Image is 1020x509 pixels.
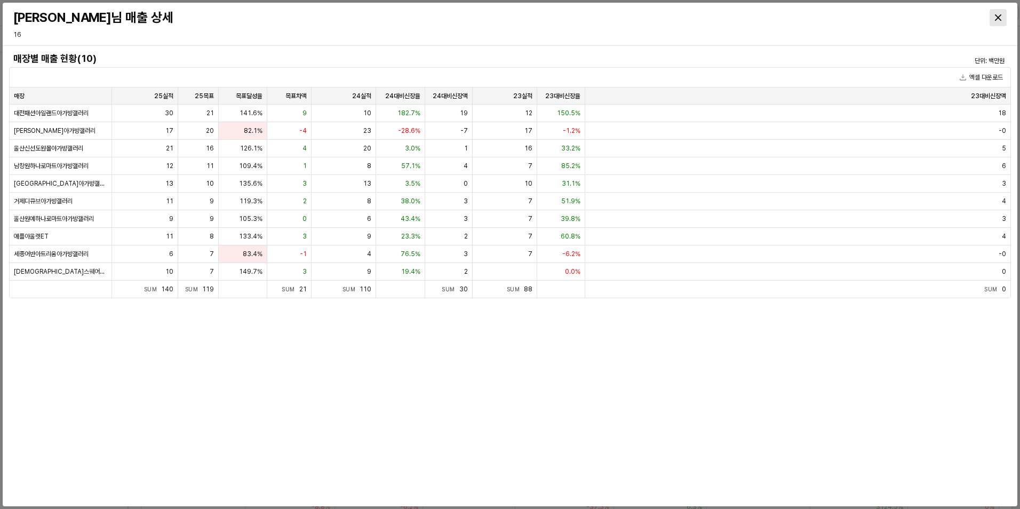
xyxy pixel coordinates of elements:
[161,285,173,293] span: 140
[971,92,1006,100] span: 23대비신장액
[303,162,307,170] span: 1
[363,109,371,117] span: 10
[405,144,420,153] span: 3.0%
[464,214,468,223] span: 3
[561,214,580,223] span: 39.8%
[1002,285,1006,293] span: 0
[154,92,173,100] span: 25실적
[165,267,173,276] span: 10
[401,267,420,276] span: 19.4%
[401,197,420,205] span: 38.0%
[401,162,420,170] span: 57.1%
[464,232,468,241] span: 2
[210,267,214,276] span: 7
[998,109,1006,117] span: 18
[302,144,307,153] span: 4
[206,144,214,153] span: 16
[385,92,420,100] span: 24대비신장율
[1002,232,1006,241] span: 4
[363,179,371,188] span: 13
[210,197,214,205] span: 9
[14,179,107,188] span: [GEOGRAPHIC_DATA]아가방갤러리
[367,214,371,223] span: 6
[367,197,371,205] span: 8
[367,267,371,276] span: 9
[239,179,262,188] span: 135.6%
[210,232,214,241] span: 8
[459,285,468,293] span: 30
[513,92,532,100] span: 23실적
[507,286,524,292] span: Sum
[302,232,307,241] span: 3
[239,214,262,223] span: 105.3%
[561,232,580,241] span: 60.8%
[525,109,532,117] span: 12
[464,162,468,170] span: 4
[1002,179,1006,188] span: 3
[1002,197,1006,205] span: 4
[367,162,371,170] span: 8
[999,126,1006,135] span: -0
[561,144,580,153] span: 33.2%
[360,285,371,293] span: 110
[984,286,1002,292] span: Sum
[405,179,420,188] span: 3.5%
[528,197,532,205] span: 7
[999,250,1006,258] span: -0
[13,30,256,39] p: 16
[850,56,1005,66] p: 단위: 백만원
[195,92,214,100] span: 25목표
[14,109,89,117] span: 대전패션아일랜드아가방갤러리
[433,92,468,100] span: 24대비신장액
[524,126,532,135] span: 17
[206,126,214,135] span: 20
[239,232,262,241] span: 133.4%
[464,179,468,188] span: 0
[303,197,307,205] span: 2
[1002,162,1006,170] span: 6
[302,267,307,276] span: 3
[14,267,107,276] span: [DEMOGRAPHIC_DATA]스퀘어아가방
[460,126,468,135] span: -7
[302,214,307,223] span: 0
[14,250,89,258] span: 세종어반아트리움아가방갤러리
[398,126,420,135] span: -28.6%
[14,162,89,170] span: 남창원하나로마트아가방갤러리
[1002,144,1006,153] span: 5
[528,250,532,258] span: 7
[464,250,468,258] span: 3
[464,267,468,276] span: 2
[563,126,580,135] span: -1.2%
[352,92,371,100] span: 24실적
[282,286,299,292] span: Sum
[342,286,360,292] span: Sum
[166,144,173,153] span: 21
[14,144,83,153] span: 울산신선도원몰아가방갤러리
[165,109,173,117] span: 30
[464,144,468,153] span: 1
[13,10,756,25] h3: [PERSON_NAME]님 매출 상세
[169,250,173,258] span: 6
[464,197,468,205] span: 3
[397,109,420,117] span: 182.7%
[236,92,262,100] span: 목표달성율
[299,126,307,135] span: -4
[299,285,307,293] span: 21
[169,214,173,223] span: 9
[240,197,262,205] span: 119.3%
[300,250,307,258] span: -1
[460,109,468,117] span: 19
[1002,267,1006,276] span: 0
[166,232,173,241] span: 11
[202,285,214,293] span: 119
[239,162,262,170] span: 109.4%
[401,232,420,241] span: 23.3%
[166,197,173,205] span: 11
[528,214,532,223] span: 7
[528,162,532,170] span: 7
[363,126,371,135] span: 23
[545,92,580,100] span: 23대비신장율
[206,109,214,117] span: 21
[185,286,203,292] span: Sum
[206,162,214,170] span: 11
